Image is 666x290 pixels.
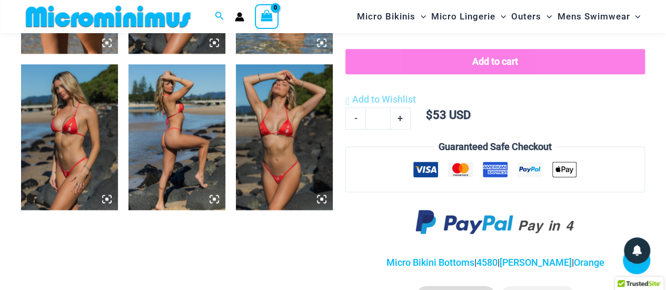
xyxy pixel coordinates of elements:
a: Search icon link [215,10,224,23]
a: Orange [574,257,604,268]
input: Product quantity [365,107,390,129]
img: Link Tangello 3070 Tri Top 4580 Micro [128,64,225,209]
img: Link Tangello 3070 Tri Top 4580 Micro [236,64,333,209]
a: 4580 [476,257,498,268]
span: Micro Bikinis [357,3,415,30]
span: Menu Toggle [541,3,552,30]
nav: Site Navigation [353,2,645,32]
span: Mens Swimwear [557,3,630,30]
a: Account icon link [235,12,244,22]
span: Micro Lingerie [431,3,495,30]
span: Menu Toggle [495,3,506,30]
a: [PERSON_NAME] [500,257,572,268]
a: OutersMenu ToggleMenu Toggle [509,3,554,30]
bdi: 53 USD [426,108,471,122]
img: Link Tangello 3070 Tri Top 4580 Micro [21,64,118,209]
legend: Guaranteed Safe Checkout [434,139,556,155]
a: Micro BikinisMenu ToggleMenu Toggle [354,3,429,30]
a: Add to Wishlist [345,92,415,107]
a: Micro Bikini Bottoms [386,257,474,268]
span: Menu Toggle [415,3,426,30]
p: | | | [345,255,645,271]
img: MM SHOP LOGO FLAT [22,5,195,28]
span: Outers [511,3,541,30]
a: View Shopping Cart, empty [255,4,279,28]
a: Micro LingerieMenu ToggleMenu Toggle [429,3,509,30]
span: Add to Wishlist [352,94,416,105]
button: Add to cart [345,49,645,74]
a: - [345,107,365,129]
span: Menu Toggle [630,3,640,30]
span: $ [426,108,433,122]
a: + [391,107,411,129]
a: Mens SwimwearMenu ToggleMenu Toggle [554,3,643,30]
